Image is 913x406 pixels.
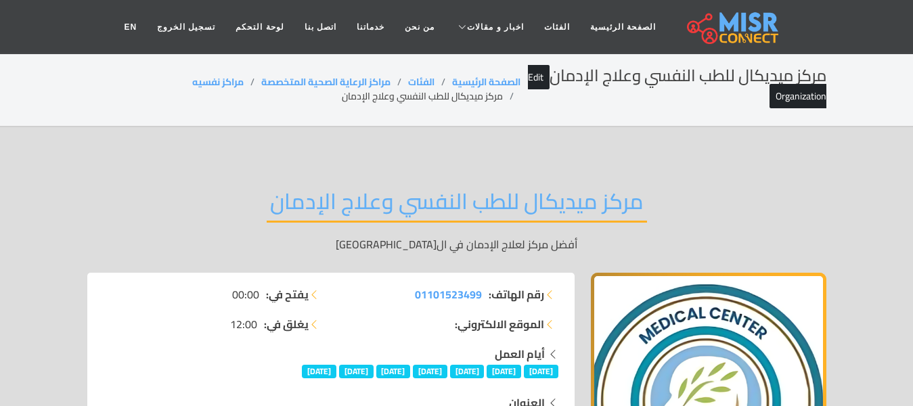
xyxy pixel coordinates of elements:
h2: مركز ميديكال للطب النفسي وعلاج الإدمان [267,188,647,223]
li: مركز ميديكال للطب النفسي وعلاج الإدمان [342,89,520,104]
span: [DATE] [487,365,521,378]
a: Edit Organization [528,65,826,109]
a: خدماتنا [347,14,395,40]
a: مراكز نفسيه [192,73,244,91]
a: من نحن [395,14,445,40]
a: الفئات [534,14,580,40]
span: اخبار و مقالات [467,21,524,33]
span: [DATE] [524,365,558,378]
p: أفضل مركز لعلاج الإدمان في ال[GEOGRAPHIC_DATA] [87,236,826,252]
a: 01101523499 [415,286,482,302]
img: main.misr_connect [687,10,778,44]
span: [DATE] [339,365,374,378]
a: اخبار و مقالات [445,14,534,40]
a: الصفحة الرئيسية [580,14,666,40]
strong: يغلق في: [264,316,309,332]
span: 00:00 [232,286,259,302]
strong: رقم الهاتف: [489,286,544,302]
strong: يفتح في: [266,286,309,302]
a: اتصل بنا [294,14,347,40]
span: [DATE] [413,365,447,378]
a: الصفحة الرئيسية [452,73,520,91]
h2: مركز ميديكال للطب النفسي وعلاج الإدمان [520,66,826,106]
a: تسجيل الخروج [147,14,225,40]
strong: أيام العمل [495,344,545,364]
strong: الموقع الالكتروني: [455,316,544,332]
span: 12:00 [230,316,257,332]
span: 01101523499 [415,284,482,304]
span: [DATE] [450,365,485,378]
a: مراكز الرعاية الصحية المتخصصة [261,73,391,91]
span: [DATE] [302,365,336,378]
a: الفئات [408,73,435,91]
a: لوحة التحكم [225,14,294,40]
span: [DATE] [376,365,411,378]
a: EN [114,14,147,40]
